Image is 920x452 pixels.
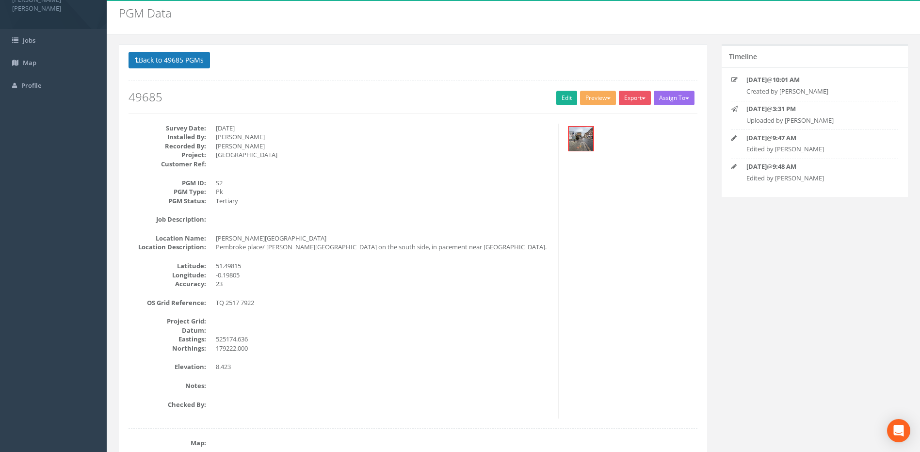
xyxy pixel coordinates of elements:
dt: Northings: [129,344,206,353]
p: Edited by [PERSON_NAME] [746,174,883,183]
dd: S2 [216,178,551,188]
dt: Survey Date: [129,124,206,133]
dd: [PERSON_NAME] [216,142,551,151]
p: @ [746,162,883,171]
strong: [DATE] [746,75,767,84]
dt: Recorded By: [129,142,206,151]
dt: Accuracy: [129,279,206,289]
strong: 9:48 AM [773,162,796,171]
strong: 9:47 AM [773,133,796,142]
dd: Pembroke place/ [PERSON_NAME][GEOGRAPHIC_DATA] on the south side, in pacement near [GEOGRAPHIC_DA... [216,242,551,252]
dt: Longitude: [129,271,206,280]
p: Uploaded by [PERSON_NAME] [746,116,883,125]
dt: Eastings: [129,335,206,344]
dd: [PERSON_NAME][GEOGRAPHIC_DATA] [216,234,551,243]
dt: Project: [129,150,206,160]
dd: TQ 2517 7922 [216,298,551,307]
dd: Tertiary [216,196,551,206]
strong: [DATE] [746,104,767,113]
dd: [GEOGRAPHIC_DATA] [216,150,551,160]
strong: [DATE] [746,133,767,142]
p: Created by [PERSON_NAME] [746,87,883,96]
a: Edit [556,91,577,105]
dd: 51.49815 [216,261,551,271]
h5: Timeline [729,53,757,60]
dt: Checked By: [129,400,206,409]
button: Back to 49685 PGMs [129,52,210,68]
div: Open Intercom Messenger [887,419,910,442]
dt: Datum: [129,326,206,335]
dt: Location Name: [129,234,206,243]
button: Preview [580,91,616,105]
dt: Project Grid: [129,317,206,326]
dt: PGM Status: [129,196,206,206]
button: Export [619,91,651,105]
dd: 525174.636 [216,335,551,344]
dt: PGM ID: [129,178,206,188]
p: @ [746,104,883,113]
dt: OS Grid Reference: [129,298,206,307]
strong: 3:31 PM [773,104,796,113]
strong: 10:01 AM [773,75,800,84]
strong: [DATE] [746,162,767,171]
dt: Map: [129,438,206,448]
dd: 23 [216,279,551,289]
dt: Latitude: [129,261,206,271]
p: @ [746,75,883,84]
dd: 179222.000 [216,344,551,353]
button: Assign To [654,91,694,105]
h2: PGM Data [119,7,774,19]
dt: Elevation: [129,362,206,371]
dt: Installed By: [129,132,206,142]
dt: Notes: [129,381,206,390]
dt: Job Description: [129,215,206,224]
span: Profile [21,81,41,90]
dt: Location Description: [129,242,206,252]
p: Edited by [PERSON_NAME] [746,145,883,154]
h2: 49685 [129,91,697,103]
dd: 8.423 [216,362,551,371]
dt: PGM Type: [129,187,206,196]
dd: [PERSON_NAME] [216,132,551,142]
dd: Pk [216,187,551,196]
dd: -0.19805 [216,271,551,280]
dt: Customer Ref: [129,160,206,169]
p: @ [746,133,883,143]
span: Map [23,58,36,67]
span: Jobs [23,36,35,45]
dd: [DATE] [216,124,551,133]
img: c6123026-94a9-d73e-ec54-fe4740d41496_5b632bc5-d4df-7127-3258-a87599be140a_thumb.jpg [569,127,593,151]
